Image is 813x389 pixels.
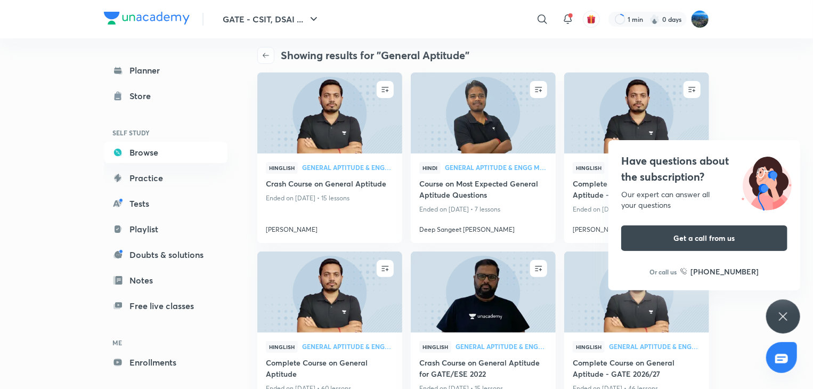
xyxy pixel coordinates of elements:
img: new-thumbnail [563,71,710,154]
a: [PERSON_NAME] [573,221,701,234]
button: Get a call from us [621,225,787,251]
a: new-thumbnail [257,72,402,153]
span: Hinglish [266,162,298,174]
h4: Showing results for "General Aptitude" [281,47,469,63]
a: new-thumbnail [257,252,402,333]
div: Our expert can answer all your questions [621,189,787,210]
img: new-thumbnail [256,71,403,154]
img: streak [649,14,660,25]
button: GATE - CSIT, DSAI ... [216,9,327,30]
a: Complete Course on General Aptitude - GATE 2024 & 2025 [573,178,701,202]
a: Crash Course on General Aptitude [266,178,394,191]
img: new-thumbnail [409,71,557,154]
span: General Aptitude & Engg Mathematics [456,343,547,350]
span: Hinglish [573,341,605,353]
a: Free live classes [104,295,227,317]
a: Doubts & solutions [104,244,227,265]
img: Company Logo [104,12,190,25]
a: General Aptitude & Engg Mathematics [445,164,547,172]
a: General Aptitude & Engg Mathematics [456,343,547,351]
a: Browse [104,142,227,163]
a: General Aptitude & Engg Mathematics [302,164,394,172]
div: Store [129,90,157,102]
p: Or call us [650,267,677,277]
a: Complete Course on General Aptitude [266,357,394,382]
a: Tests [104,193,227,214]
a: Store [104,85,227,107]
h6: ME [104,334,227,352]
a: Complete Course on General Aptitude - GATE 2026/27 [573,357,701,382]
a: Company Logo [104,12,190,27]
img: new-thumbnail [563,250,710,333]
h6: [PHONE_NUMBER] [691,266,759,277]
span: Hinglish [266,341,298,353]
a: new-thumbnail [411,252,556,333]
span: General Aptitude & Engg Mathematics [609,343,701,350]
a: General Aptitude & Engg Mathematics [302,343,394,351]
button: avatar [583,11,600,28]
h6: SELF STUDY [104,124,227,142]
p: Ended on [DATE] • 60 lessons [573,202,701,216]
a: Practice [104,167,227,189]
a: Planner [104,60,227,81]
img: new-thumbnail [409,250,557,333]
a: Crash Course on General Aptitude for GATE/ESE 2022 [419,357,547,382]
img: avatar [587,14,596,24]
span: General Aptitude & Engg Mathematics [302,164,394,171]
a: [PERSON_NAME] [266,221,394,234]
span: Hinglish [573,162,605,174]
h4: Have questions about the subscription? [621,153,787,185]
a: new-thumbnail [411,72,556,153]
p: Ended on [DATE] • 7 lessons [419,202,547,216]
a: Course on Most Expected General Aptitude Questions [419,178,547,202]
a: Deep Sangeet [PERSON_NAME] [419,221,547,234]
p: Ended on [DATE] • 15 lessons [266,191,394,205]
a: General Aptitude & Engg Mathematics [609,343,701,351]
span: Hindi [419,162,441,174]
span: General Aptitude & Engg Mathematics [302,343,394,350]
a: new-thumbnail [564,252,709,333]
img: Karthik Koduri [691,10,709,28]
span: General Aptitude & Engg Mathematics [445,164,547,171]
span: Hinglish [419,341,451,353]
a: Notes [104,270,227,291]
a: new-thumbnail [564,72,709,153]
a: Enrollments [104,352,227,373]
img: new-thumbnail [256,250,403,333]
img: ttu_illustration_new.svg [733,153,800,210]
a: Playlist [104,218,227,240]
a: [PHONE_NUMBER] [680,266,759,277]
